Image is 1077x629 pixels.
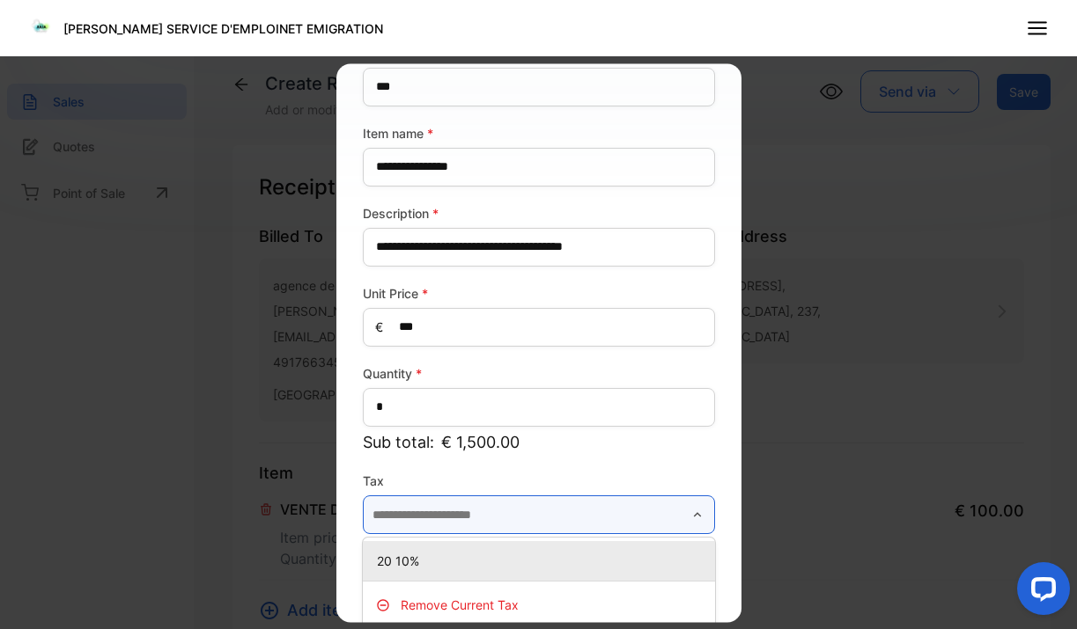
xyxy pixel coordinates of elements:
[1003,555,1077,629] iframe: LiveChat chat widget
[377,552,708,571] p: 20 10%
[363,472,715,490] label: Tax
[63,19,383,38] p: [PERSON_NAME] SERVICE D'EMPLOINET EMIGRATION
[363,364,715,383] label: Quantity
[363,284,715,303] label: Unit Price
[363,124,715,143] label: Item name
[401,596,519,615] p: Remove current tax
[363,204,715,223] label: Description
[28,12,55,39] img: Logo
[363,430,715,454] p: Sub total:
[375,318,383,336] span: €
[441,430,520,454] span: € 1,500.00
